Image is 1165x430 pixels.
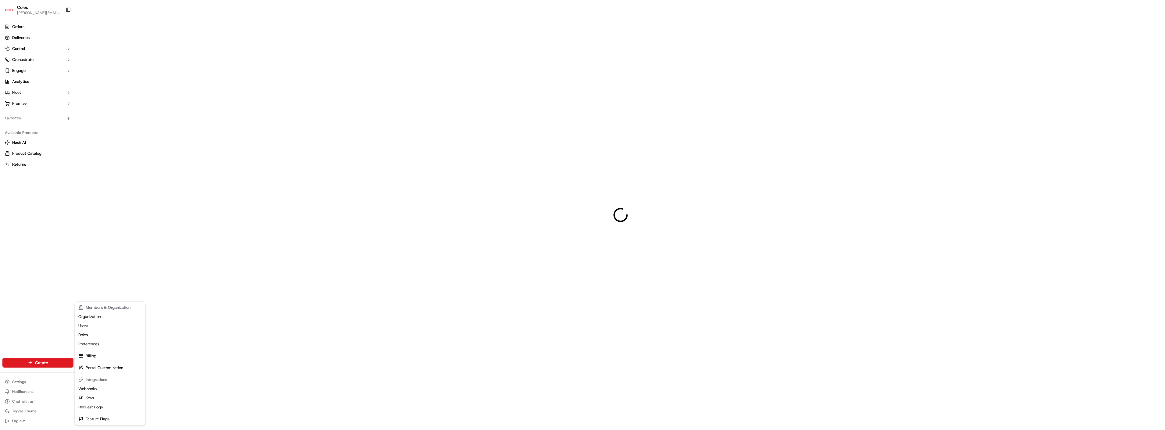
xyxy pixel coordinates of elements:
a: Portal Customization [76,363,144,372]
span: Pylon [61,103,74,108]
div: Integrations [76,375,144,384]
span: Log out [12,418,25,423]
a: Users [76,321,144,330]
span: API Documentation [58,88,98,94]
button: Start new chat [104,60,111,67]
span: Notifications [12,389,34,394]
span: Orders [12,24,24,30]
a: Feature Flags [76,414,144,424]
div: Start new chat [21,58,100,64]
img: 1736555255976-a54dd68f-1ca7-489b-9aae-adbdc363a1c4 [6,58,17,69]
div: We're available if you need us! [21,64,77,69]
a: Organization [76,312,144,321]
span: Deliveries [12,35,30,41]
div: Favorites [2,113,73,123]
span: Returns [12,162,26,167]
span: Product Catalog [12,151,41,156]
a: 📗Knowledge Base [4,86,49,97]
img: Nash [6,6,18,18]
img: Coles [5,5,15,15]
span: Create [35,360,48,366]
span: Promise [12,101,27,106]
a: API Keys [76,393,144,403]
div: Available Products [2,128,73,138]
div: 📗 [6,89,11,94]
span: Engage [12,68,26,73]
div: Members & Organization [76,303,144,312]
span: Settings [12,379,26,384]
div: 💻 [52,89,56,94]
a: Webhooks [76,384,144,393]
span: Nash AI [12,140,26,145]
p: Welcome 👋 [6,24,111,34]
span: Orchestrate [12,57,34,62]
span: Coles [17,4,28,10]
span: Analytics [12,79,29,84]
span: Knowledge Base [12,88,47,94]
a: Request Logs [76,403,144,412]
a: Preferences [76,340,144,349]
input: Got a question? Start typing here... [16,39,110,46]
span: Fleet [12,90,21,95]
a: Roles [76,330,144,340]
span: Toggle Theme [12,409,37,414]
span: Chat with us! [12,399,34,404]
a: Billing [76,351,144,361]
span: [PERSON_NAME][EMAIL_ADDRESS][DOMAIN_NAME] [17,10,61,15]
a: Powered byPylon [43,103,74,108]
span: Control [12,46,25,51]
a: 💻API Documentation [49,86,100,97]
